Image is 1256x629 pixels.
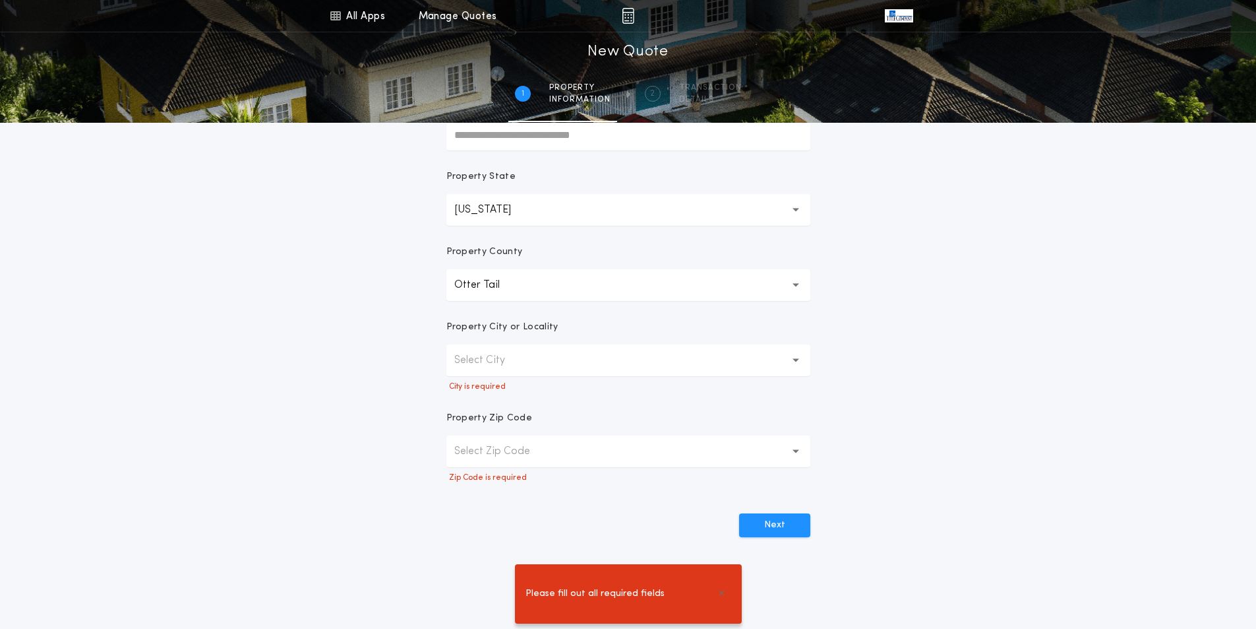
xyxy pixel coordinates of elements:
[454,352,526,368] p: Select City
[446,321,558,334] p: Property City or Locality
[739,513,810,537] button: Next
[549,94,611,105] span: information
[587,42,668,63] h1: New Quote
[622,8,634,24] img: img
[679,94,742,105] span: details
[446,412,532,425] p: Property Zip Code
[446,473,810,483] p: Zip Code is required
[454,202,532,218] p: [US_STATE]
[525,587,665,601] span: Please fill out all required fields
[650,88,655,99] h2: 2
[522,88,524,99] h2: 1
[446,436,810,467] button: Select Zip Code
[454,277,521,293] p: Otter Tail
[446,194,810,226] button: [US_STATE]
[679,83,742,93] span: Transaction
[446,345,810,376] button: Select City
[446,246,523,259] p: Property County
[885,9,912,22] img: vs-icon
[454,444,551,459] p: Select Zip Code
[549,83,611,93] span: Property
[446,381,810,392] p: City is required
[446,269,810,301] button: Otter Tail
[446,170,516,183] p: Property State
